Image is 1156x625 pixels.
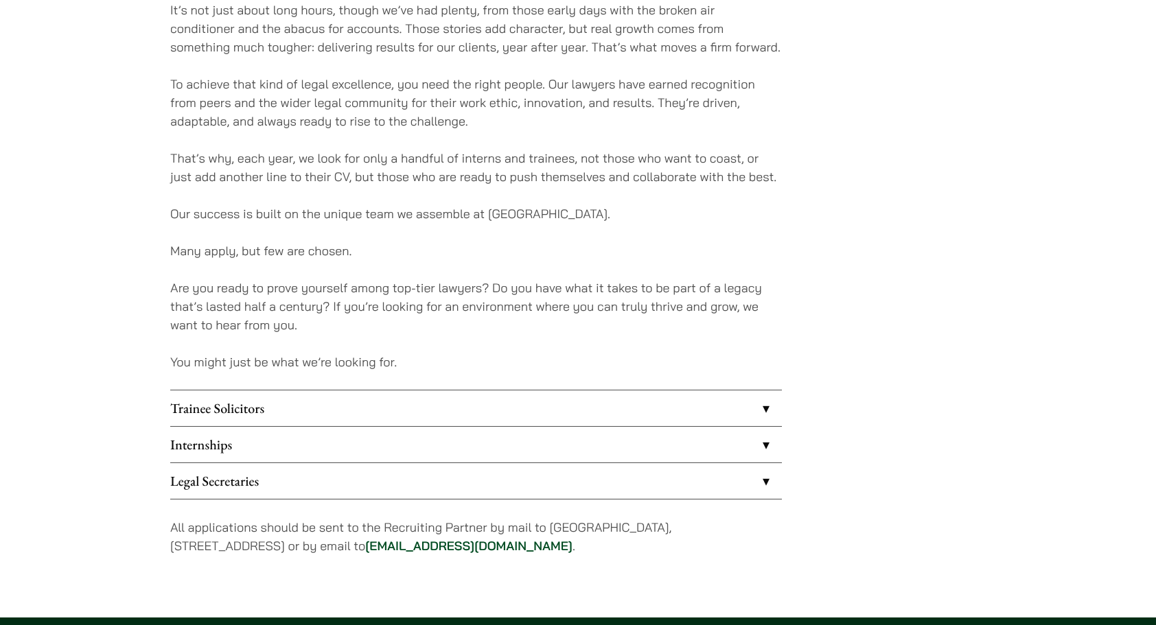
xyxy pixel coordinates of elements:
a: Legal Secretaries [170,463,782,499]
p: You might just be what we’re looking for. [170,353,782,371]
a: Internships [170,427,782,462]
p: That’s why, each year, we look for only a handful of interns and trainees, not those who want to ... [170,149,782,186]
p: To achieve that kind of legal excellence, you need the right people. Our lawyers have earned reco... [170,75,782,130]
p: Are you ready to prove yourself among top-tier lawyers? Do you have what it takes to be part of a... [170,279,782,334]
p: Our success is built on the unique team we assemble at [GEOGRAPHIC_DATA]. [170,204,782,223]
a: Trainee Solicitors [170,390,782,426]
p: All applications should be sent to the Recruiting Partner by mail to [GEOGRAPHIC_DATA], [STREET_A... [170,518,782,555]
a: [EMAIL_ADDRESS][DOMAIN_NAME] [365,538,573,554]
p: Many apply, but few are chosen. [170,241,782,260]
p: It’s not just about long hours, though we’ve had plenty, from those early days with the broken ai... [170,1,782,56]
